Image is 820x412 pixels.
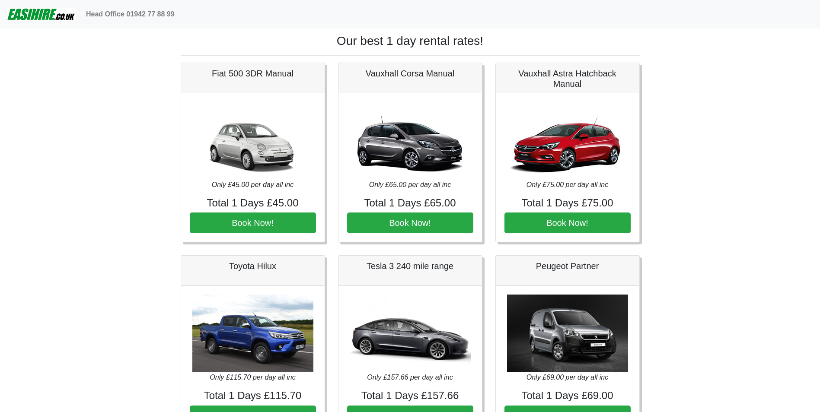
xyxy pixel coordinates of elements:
[504,212,631,233] button: Book Now!
[190,212,316,233] button: Book Now!
[526,181,608,188] i: Only £75.00 per day all inc
[7,6,76,23] img: easihire_logo_small.png
[190,261,316,271] h5: Toyota Hilux
[86,10,175,18] b: Head Office 01942 77 88 99
[212,181,294,188] i: Only £45.00 per day all inc
[190,197,316,209] h4: Total 1 Days £45.00
[347,212,473,233] button: Book Now!
[367,374,453,381] i: Only £157.66 per day all inc
[504,197,631,209] h4: Total 1 Days £75.00
[347,68,473,79] h5: Vauxhall Corsa Manual
[210,374,295,381] i: Only £115.70 per day all inc
[347,390,473,402] h4: Total 1 Days £157.66
[190,68,316,79] h5: Fiat 500 3DR Manual
[192,102,313,180] img: Fiat 500 3DR Manual
[347,197,473,209] h4: Total 1 Days £65.00
[350,102,471,180] img: Vauxhall Corsa Manual
[504,68,631,89] h5: Vauxhall Astra Hatchback Manual
[526,374,608,381] i: Only £69.00 per day all inc
[181,34,640,48] h1: Our best 1 day rental rates!
[350,295,471,372] img: Tesla 3 240 mile range
[504,390,631,402] h4: Total 1 Days £69.00
[507,102,628,180] img: Vauxhall Astra Hatchback Manual
[192,295,313,372] img: Toyota Hilux
[369,181,451,188] i: Only £65.00 per day all inc
[83,6,178,23] a: Head Office 01942 77 88 99
[347,261,473,271] h5: Tesla 3 240 mile range
[504,261,631,271] h5: Peugeot Partner
[507,295,628,372] img: Peugeot Partner
[190,390,316,402] h4: Total 1 Days £115.70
